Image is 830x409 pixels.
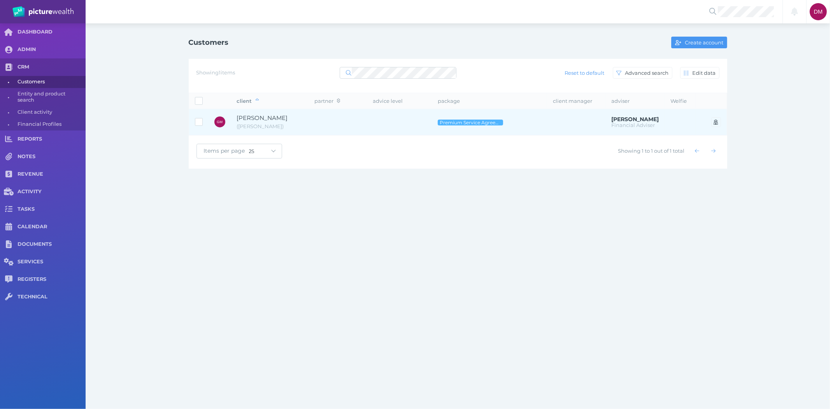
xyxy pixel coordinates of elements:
[12,6,74,17] img: PW
[197,147,249,154] span: Items per page
[611,122,655,128] span: Financial Adviser
[18,46,86,53] span: ADMIN
[18,153,86,160] span: NOTES
[18,29,86,35] span: DASHBOARD
[683,39,727,46] span: Create account
[237,114,288,122] span: Gwendoline McAdam
[18,88,83,106] span: Entity and product search
[691,145,703,157] button: Show previous page
[18,259,86,265] span: SERVICES
[561,67,608,79] button: Reset to default
[214,116,225,127] div: Gwendoline McAdam
[18,206,86,213] span: TASKS
[18,118,83,130] span: Financial Profiles
[691,70,719,76] span: Edit data
[665,93,696,109] th: Welfie
[18,64,86,71] span: CRM
[18,106,83,118] span: Client activity
[197,69,235,76] span: Showing 1 items
[217,120,223,124] span: GM
[18,76,83,88] span: Customers
[189,38,229,47] h1: Customers
[814,9,823,15] span: DM
[561,70,607,76] span: Reset to default
[618,148,685,154] span: Showing 1 to 1 out of 1 total
[315,98,340,104] span: partner
[605,93,665,109] th: adviser
[613,67,672,79] button: Advanced search
[18,241,86,248] span: DOCUMENTS
[708,145,719,157] button: Show next page
[611,116,659,123] span: Grant Teakle
[237,98,259,104] span: client
[623,70,672,76] span: Advanced search
[18,171,86,178] span: REVENUE
[237,123,284,129] span: Gwen
[711,117,721,127] button: Open user's account in Portal
[547,93,605,109] th: client manager
[671,37,727,48] button: Create account
[367,93,432,109] th: advice level
[439,120,502,125] span: Premium Service Agreement - Ongoing
[18,189,86,195] span: ACTIVITY
[432,93,547,109] th: package
[680,67,719,79] button: Edit data
[18,136,86,143] span: REPORTS
[18,294,86,300] span: TECHNICAL
[18,224,86,230] span: CALENDAR
[18,276,86,283] span: REGISTERS
[810,3,827,20] div: Dee Molloy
